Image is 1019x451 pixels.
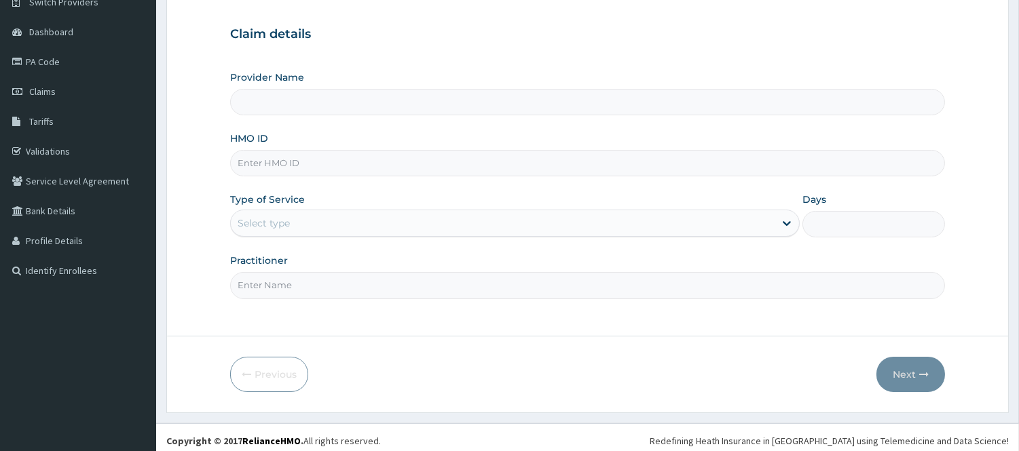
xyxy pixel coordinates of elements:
div: Select type [238,216,290,230]
input: Enter Name [230,272,945,298]
button: Previous [230,357,308,392]
span: Claims [29,85,56,98]
label: HMO ID [230,132,268,145]
span: Dashboard [29,26,73,38]
a: RelianceHMO [242,435,301,447]
label: Days [802,193,826,206]
span: Tariffs [29,115,54,128]
label: Type of Service [230,193,305,206]
div: Redefining Heath Insurance in [GEOGRAPHIC_DATA] using Telemedicine and Data Science! [650,434,1009,448]
label: Provider Name [230,71,304,84]
label: Practitioner [230,254,288,267]
input: Enter HMO ID [230,150,945,176]
button: Next [876,357,945,392]
h3: Claim details [230,27,945,42]
strong: Copyright © 2017 . [166,435,303,447]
